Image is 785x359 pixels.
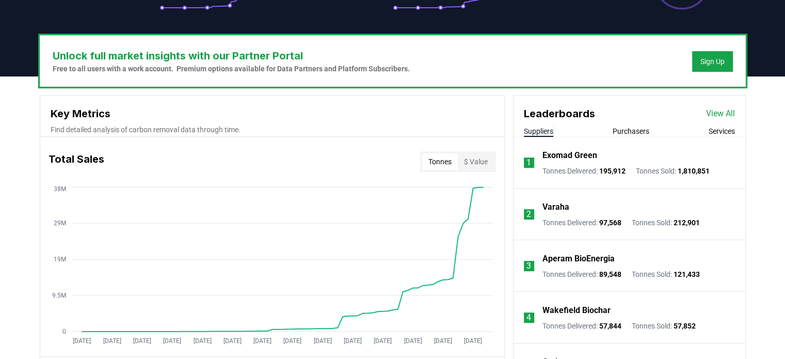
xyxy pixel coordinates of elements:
[464,337,482,345] tspan: [DATE]
[283,337,301,345] tspan: [DATE]
[223,337,241,345] tspan: [DATE]
[524,106,595,121] h3: Leaderboards
[700,56,725,67] a: Sign Up
[253,337,271,345] tspan: [DATE]
[542,149,597,162] a: Exomad Green
[49,151,104,172] h3: Total Sales
[526,208,531,221] p: 2
[53,256,66,263] tspan: 19M
[542,201,569,213] a: Varaha
[709,126,735,136] button: Services
[193,337,211,345] tspan: [DATE]
[678,167,710,175] span: 1,810,851
[53,185,66,193] tspan: 38M
[674,218,700,227] span: 212,901
[599,218,621,227] span: 97,568
[632,269,700,279] p: Tonnes Sold :
[599,167,626,175] span: 195,912
[133,337,151,345] tspan: [DATE]
[674,270,700,278] span: 121,433
[542,166,626,176] p: Tonnes Delivered :
[53,48,410,64] h3: Unlock full market insights with our Partner Portal
[542,217,621,228] p: Tonnes Delivered :
[674,322,696,330] span: 57,852
[632,217,700,228] p: Tonnes Sold :
[103,337,121,345] tspan: [DATE]
[73,337,91,345] tspan: [DATE]
[706,107,735,120] a: View All
[422,153,458,170] button: Tonnes
[526,311,531,324] p: 4
[599,270,621,278] span: 89,548
[526,157,531,169] p: 1
[542,253,615,265] a: Aperam BioEnergia
[524,126,553,136] button: Suppliers
[62,328,66,335] tspan: 0
[526,260,531,272] p: 3
[692,51,733,72] button: Sign Up
[458,153,494,170] button: $ Value
[542,304,611,317] a: Wakefield Biochar
[313,337,331,345] tspan: [DATE]
[613,126,649,136] button: Purchasers
[404,337,422,345] tspan: [DATE]
[542,321,621,331] p: Tonnes Delivered :
[344,337,362,345] tspan: [DATE]
[542,269,621,279] p: Tonnes Delivered :
[51,106,494,121] h3: Key Metrics
[599,322,621,330] span: 57,844
[52,292,66,299] tspan: 9.5M
[636,166,710,176] p: Tonnes Sold :
[53,64,410,74] p: Free to all users with a work account. Premium options available for Data Partners and Platform S...
[163,337,181,345] tspan: [DATE]
[51,124,494,135] p: Find detailed analysis of carbon removal data through time.
[632,321,696,331] p: Tonnes Sold :
[434,337,452,345] tspan: [DATE]
[374,337,392,345] tspan: [DATE]
[53,220,66,227] tspan: 29M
